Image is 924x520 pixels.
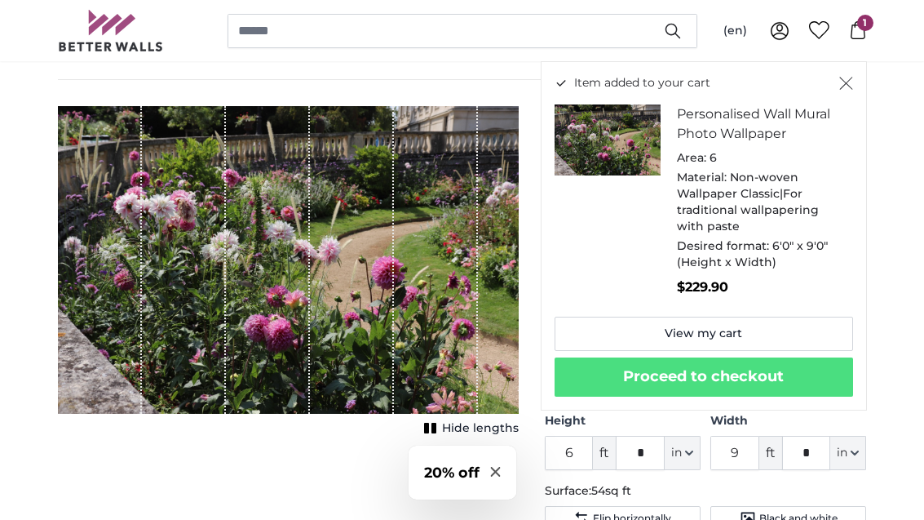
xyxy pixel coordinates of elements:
button: Close [839,75,853,91]
span: Item added to your cart [574,75,710,91]
button: (en) [710,16,760,46]
button: Proceed to checkout [555,358,853,397]
span: in [671,445,682,461]
span: Desired format: [677,238,769,253]
span: Material: [677,170,727,184]
p: Surface: [545,483,867,500]
a: View my cart [555,317,853,351]
label: Width [710,413,866,429]
button: in [830,436,866,470]
span: Hide lengths [442,420,519,437]
span: in [837,445,847,461]
h3: Personalised Wall Mural Photo Wallpaper [677,104,840,144]
span: ft [593,436,616,470]
span: 6'0" x 9'0" (Height x Width) [677,238,828,269]
label: Height [545,413,701,429]
button: in [665,436,701,470]
div: 1 of 1 [58,106,519,440]
button: Hide lengths [419,417,519,440]
span: 6 [710,150,717,165]
span: Non-woven Wallpaper Classic|For traditional wallpapering with paste [677,170,819,233]
span: 1 [857,15,873,31]
span: 54sq ft [591,483,631,498]
img: Betterwalls [58,10,164,51]
img: personalised-photo [555,104,661,176]
span: ft [759,436,782,470]
p: $229.90 [677,278,840,297]
span: Area: [677,150,706,165]
div: Item added to your cart [541,61,867,411]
